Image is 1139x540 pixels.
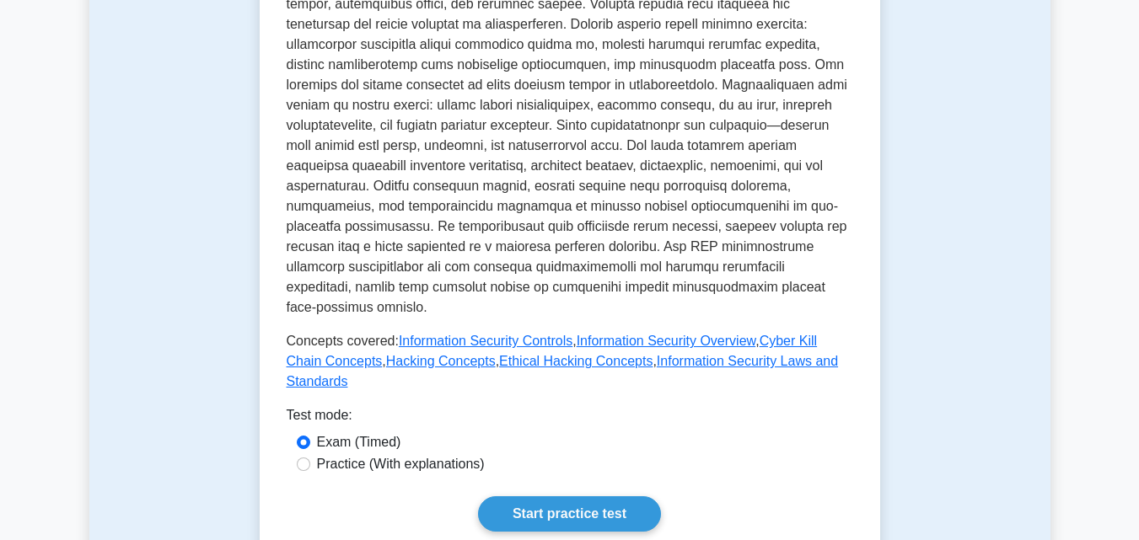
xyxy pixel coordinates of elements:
[399,334,572,348] a: Information Security Controls
[386,354,496,368] a: Hacking Concepts
[317,432,401,452] label: Exam (Timed)
[287,331,853,392] p: Concepts covered: , , , , ,
[499,354,653,368] a: Ethical Hacking Concepts
[478,496,661,532] a: Start practice test
[577,334,756,348] a: Information Security Overview
[317,454,485,474] label: Practice (With explanations)
[287,405,853,432] div: Test mode:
